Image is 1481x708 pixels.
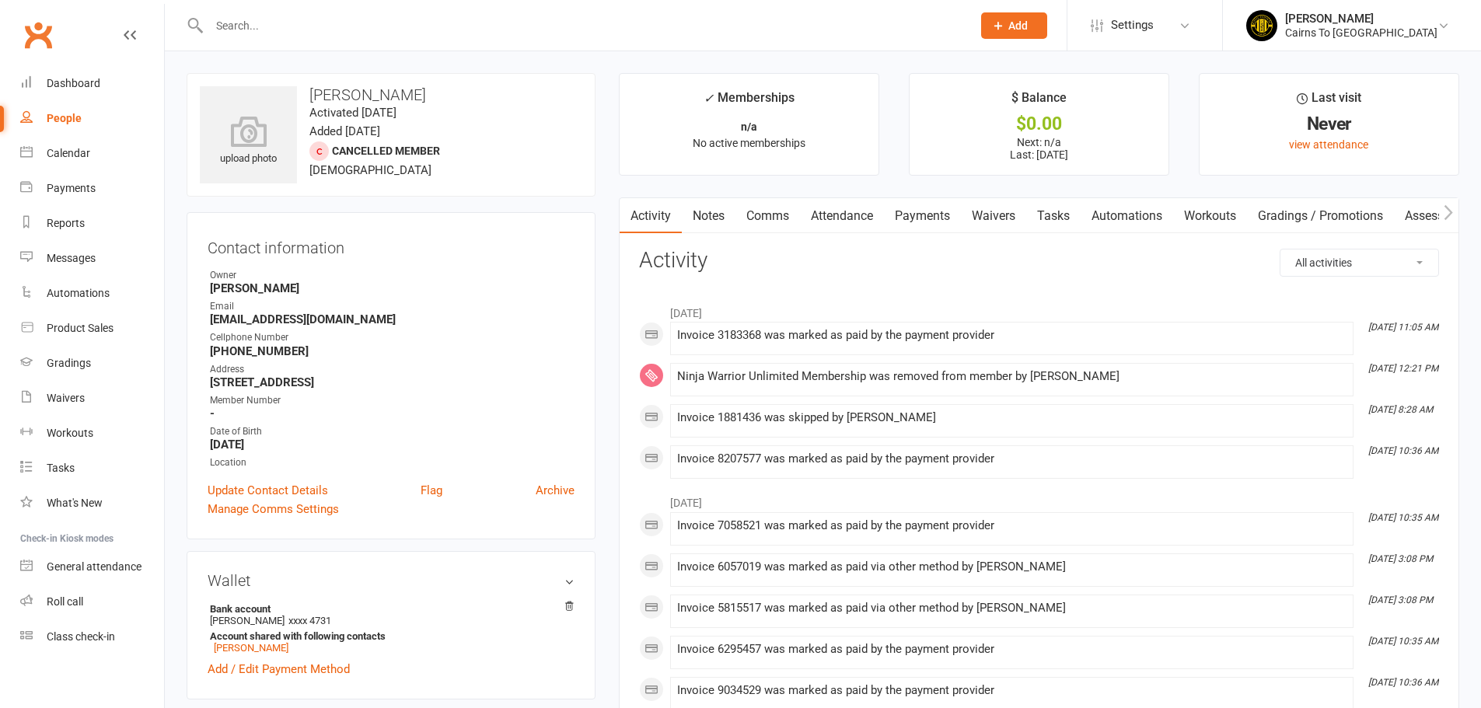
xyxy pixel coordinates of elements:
h3: Contact information [208,233,575,256]
i: [DATE] 10:35 AM [1368,636,1438,647]
div: Address [210,362,575,377]
a: Waivers [20,381,164,416]
i: [DATE] 10:36 AM [1368,677,1438,688]
a: Tasks [20,451,164,486]
div: Invoice 3183368 was marked as paid by the payment provider [677,329,1347,342]
strong: Bank account [210,603,567,615]
span: Cancelled member [332,145,440,157]
div: Product Sales [47,322,114,334]
a: Workouts [20,416,164,451]
p: Next: n/a Last: [DATE] [924,136,1154,161]
i: [DATE] 10:35 AM [1368,512,1438,523]
a: Gradings [20,346,164,381]
div: Messages [47,252,96,264]
i: ✓ [704,91,714,106]
div: Invoice 1881436 was skipped by [PERSON_NAME] [677,411,1347,424]
div: Calendar [47,147,90,159]
span: Settings [1111,8,1154,43]
div: Never [1214,116,1444,132]
div: Dashboard [47,77,100,89]
a: Activity [620,198,682,234]
div: People [47,112,82,124]
div: Invoice 6295457 was marked as paid by the payment provider [677,643,1347,656]
i: [DATE] 11:05 AM [1368,322,1438,333]
span: Add [1008,19,1028,32]
h3: Wallet [208,572,575,589]
time: Activated [DATE] [309,106,396,120]
a: Product Sales [20,311,164,346]
a: Archive [536,481,575,500]
input: Search... [204,15,961,37]
div: $0.00 [924,116,1154,132]
div: Memberships [704,88,795,117]
a: Tasks [1026,198,1081,234]
div: [PERSON_NAME] [1285,12,1437,26]
time: Added [DATE] [309,124,380,138]
a: Flag [421,481,442,500]
div: Gradings [47,357,91,369]
a: Dashboard [20,66,164,101]
a: Comms [735,198,800,234]
div: Last visit [1297,88,1361,116]
div: Date of Birth [210,424,575,439]
li: [PERSON_NAME] [208,601,575,656]
strong: - [210,406,575,420]
i: [DATE] 3:08 PM [1368,595,1433,605]
div: upload photo [200,116,297,167]
a: Clubworx [19,16,58,54]
a: Messages [20,241,164,276]
div: Invoice 6057019 was marked as paid via other method by [PERSON_NAME] [677,560,1347,574]
a: Calendar [20,136,164,171]
a: People [20,101,164,136]
span: [DEMOGRAPHIC_DATA] [309,163,431,177]
div: Class check-in [47,630,115,643]
div: Cellphone Number [210,330,575,345]
a: Automations [20,276,164,311]
div: Reports [47,217,85,229]
div: Automations [47,287,110,299]
i: [DATE] 12:21 PM [1368,363,1438,374]
div: Invoice 8207577 was marked as paid by the payment provider [677,452,1347,466]
strong: n/a [741,120,757,133]
a: view attendance [1289,138,1368,151]
div: What's New [47,497,103,509]
div: General attendance [47,560,141,573]
div: Cairns To [GEOGRAPHIC_DATA] [1285,26,1437,40]
a: Workouts [1173,198,1247,234]
i: [DATE] 10:36 AM [1368,445,1438,456]
strong: [PHONE_NUMBER] [210,344,575,358]
a: Waivers [961,198,1026,234]
a: Update Contact Details [208,481,328,500]
a: Manage Comms Settings [208,500,339,518]
li: [DATE] [639,297,1439,322]
div: Invoice 7058521 was marked as paid by the payment provider [677,519,1347,532]
a: Roll call [20,584,164,619]
a: Gradings / Promotions [1247,198,1394,234]
a: What's New [20,486,164,521]
a: General attendance kiosk mode [20,549,164,584]
div: Payments [47,182,96,194]
strong: [PERSON_NAME] [210,281,575,295]
div: Waivers [47,392,85,404]
div: Workouts [47,427,93,439]
div: Tasks [47,462,75,474]
i: [DATE] 8:28 AM [1368,404,1433,415]
a: Payments [20,171,164,206]
div: Roll call [47,595,83,608]
a: Class kiosk mode [20,619,164,654]
strong: [EMAIL_ADDRESS][DOMAIN_NAME] [210,312,575,326]
div: Invoice 9034529 was marked as paid by the payment provider [677,684,1347,697]
span: xxxx 4731 [288,615,331,626]
div: Member Number [210,393,575,408]
div: Invoice 5815517 was marked as paid via other method by [PERSON_NAME] [677,602,1347,615]
div: Owner [210,268,575,283]
a: Automations [1081,198,1173,234]
i: [DATE] 3:08 PM [1368,553,1433,564]
div: Email [210,299,575,314]
h3: Activity [639,249,1439,273]
div: Ninja Warrior Unlimited Membership was removed from member by [PERSON_NAME] [677,370,1347,383]
strong: Account shared with following contacts [210,630,567,642]
button: Add [981,12,1047,39]
span: No active memberships [693,137,805,149]
h3: [PERSON_NAME] [200,86,582,103]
